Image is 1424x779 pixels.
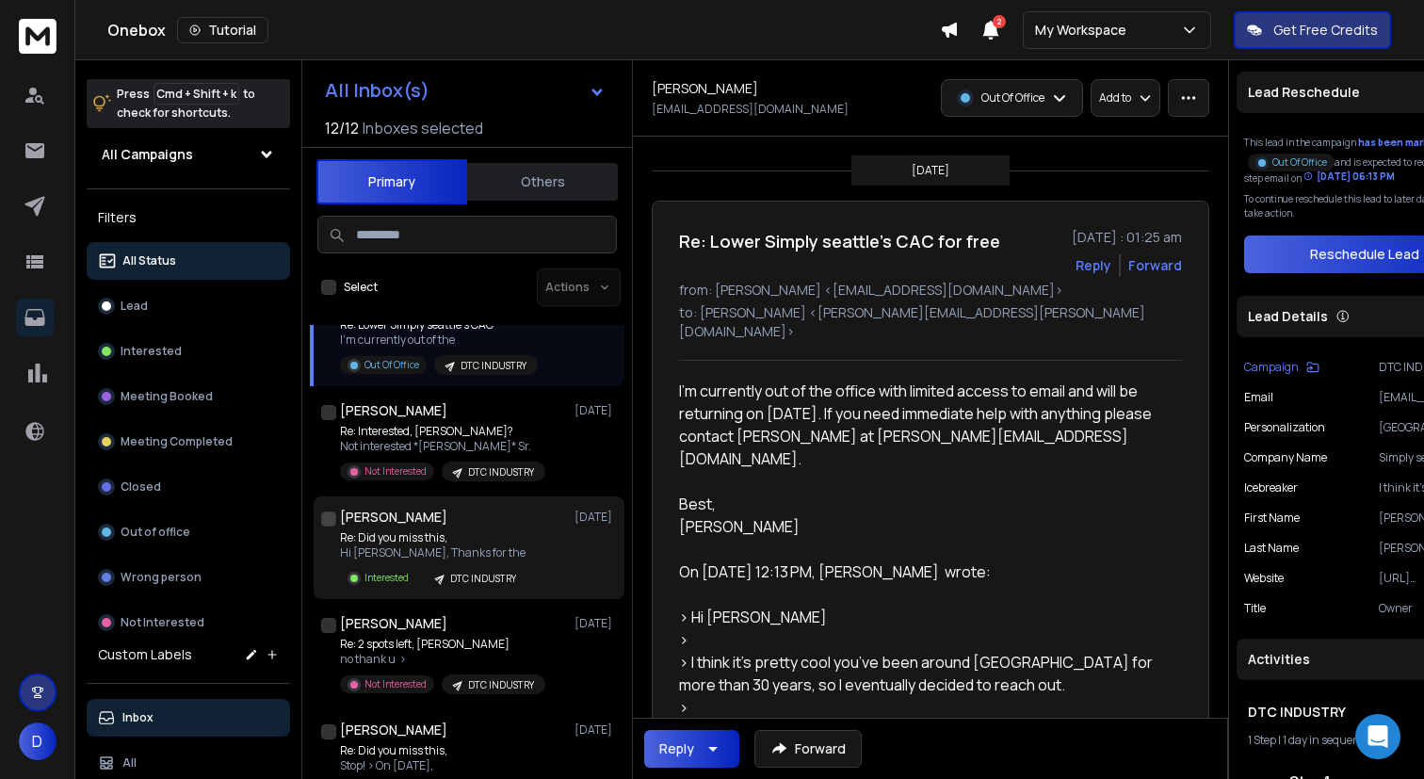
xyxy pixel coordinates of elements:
[340,545,527,560] p: Hi [PERSON_NAME], Thanks for the
[121,570,202,585] p: Wrong person
[340,424,545,439] p: Re: Interested, [PERSON_NAME]?
[912,163,949,178] p: [DATE]
[87,699,290,737] button: Inbox
[364,358,419,372] p: Out Of Office
[1248,83,1360,102] p: Lead Reschedule
[340,333,538,348] p: I’m currently out of the
[325,117,359,139] span: 12 / 12
[364,571,409,585] p: Interested
[644,730,739,768] button: Reply
[1035,21,1134,40] p: My Workspace
[1244,511,1300,526] p: First Name
[1076,256,1111,275] button: Reply
[107,17,940,43] div: Onebox
[1244,390,1273,405] p: Email
[87,513,290,551] button: Out of office
[310,72,621,109] button: All Inbox(s)
[87,136,290,173] button: All Campaigns
[1272,155,1327,170] p: Out Of Office
[340,743,545,758] p: Re: Did you miss this,
[316,159,467,204] button: Primary
[679,281,1182,300] p: from: [PERSON_NAME] <[EMAIL_ADDRESS][DOMAIN_NAME]>
[679,303,1182,341] p: to: [PERSON_NAME] <[PERSON_NAME][EMAIL_ADDRESS][PERSON_NAME][DOMAIN_NAME]>
[754,730,862,768] button: Forward
[340,637,545,652] p: Re: 2 spots left, [PERSON_NAME]
[340,758,545,773] p: Stop! > On [DATE],
[121,434,233,449] p: Meeting Completed
[1244,360,1319,375] button: Campaign
[325,81,429,100] h1: All Inbox(s)
[574,616,617,631] p: [DATE]
[363,117,483,139] h3: Inboxes selected
[652,102,849,117] p: [EMAIL_ADDRESS][DOMAIN_NAME]
[121,525,190,540] p: Out of office
[1248,732,1276,748] span: 1 Step
[340,530,527,545] p: Re: Did you miss this,
[1244,541,1299,556] p: Last Name
[117,85,255,122] p: Press to check for shortcuts.
[19,722,57,760] button: D
[340,614,447,633] h1: [PERSON_NAME]
[340,317,538,333] p: Re: Lower Simply seattle's CAC
[574,510,617,525] p: [DATE]
[102,145,193,164] h1: All Campaigns
[87,604,290,641] button: Not Interested
[87,468,290,506] button: Closed
[87,378,290,415] button: Meeting Booked
[574,403,617,418] p: [DATE]
[1244,450,1327,465] p: Company Name
[122,710,154,725] p: Inbox
[177,17,268,43] button: Tutorial
[450,572,516,586] p: DTC INDUSTRY
[1273,21,1378,40] p: Get Free Credits
[340,721,447,739] h1: [PERSON_NAME]
[1355,714,1400,759] div: Open Intercom Messenger
[1244,480,1298,495] p: Icebreaker
[121,299,148,314] p: Lead
[659,739,694,758] div: Reply
[122,755,137,771] p: All
[87,287,290,325] button: Lead
[467,161,618,203] button: Others
[87,204,290,231] h3: Filters
[340,508,447,527] h1: [PERSON_NAME]
[154,83,239,105] span: Cmd + Shift + k
[1244,420,1325,435] p: Personalization
[1248,307,1328,326] p: Lead Details
[87,423,290,461] button: Meeting Completed
[340,652,545,667] p: no thank u ￼ >
[574,722,617,738] p: [DATE]
[87,333,290,370] button: Interested
[1303,170,1395,184] div: [DATE] 06:13 PM
[468,678,534,692] p: DTC INDUSTRY
[1234,11,1391,49] button: Get Free Credits
[121,389,213,404] p: Meeting Booked
[98,645,192,664] h3: Custom Labels
[364,464,427,479] p: Not Interested
[1072,228,1182,247] p: [DATE] : 01:25 am
[87,559,290,596] button: Wrong person
[1283,732,1371,748] span: 1 day in sequence
[1128,256,1182,275] div: Forward
[340,439,545,454] p: Not interested *[PERSON_NAME]* Sr.
[121,479,161,495] p: Closed
[344,280,378,295] label: Select
[1244,601,1266,616] p: title
[993,15,1006,28] span: 2
[981,90,1044,105] p: Out Of Office
[121,615,204,630] p: Not Interested
[87,242,290,280] button: All Status
[652,79,758,98] h1: [PERSON_NAME]
[461,359,526,373] p: DTC INDUSTRY
[122,253,176,268] p: All Status
[1099,90,1131,105] p: Add to
[364,677,427,691] p: Not Interested
[121,344,182,359] p: Interested
[468,465,534,479] p: DTC INDUSTRY
[1244,571,1284,586] p: website
[679,228,1000,254] h1: Re: Lower Simply seattle's CAC for free
[1244,360,1299,375] p: Campaign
